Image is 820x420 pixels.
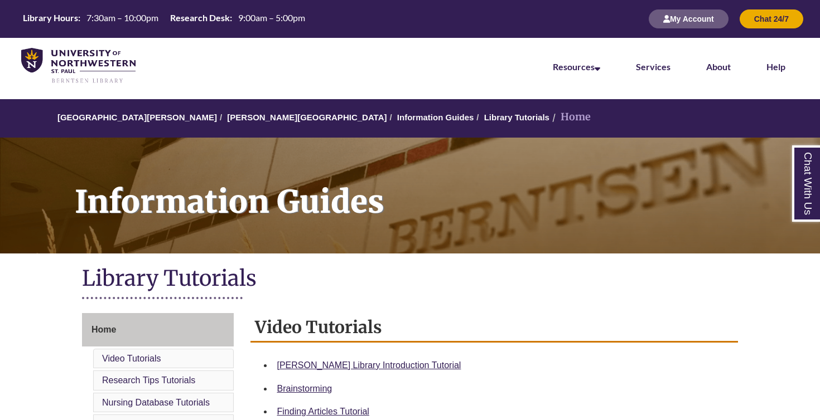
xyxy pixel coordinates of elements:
table: Hours Today [18,12,310,26]
a: Video Tutorials [102,354,161,363]
a: [PERSON_NAME][GEOGRAPHIC_DATA] [227,113,387,122]
a: Chat 24/7 [740,14,803,23]
a: Research Tips Tutorials [102,375,195,385]
button: My Account [649,9,729,28]
a: Nursing Database Tutorials [102,398,210,407]
a: Services [636,61,671,72]
th: Library Hours: [18,12,82,24]
a: About [706,61,731,72]
a: Resources [553,61,600,72]
a: Home [82,313,234,346]
a: [PERSON_NAME] Library Introduction Tutorial [277,360,461,370]
a: Hours Today [18,12,310,27]
a: Help [766,61,785,72]
li: Home [549,109,591,125]
span: 9:00am – 5:00pm [238,12,305,23]
a: Finding Articles Tutorial [277,407,369,416]
h1: Information Guides [62,138,820,239]
a: Library Tutorials [484,113,549,122]
a: [GEOGRAPHIC_DATA][PERSON_NAME] [57,113,217,122]
img: UNWSP Library Logo [21,48,136,84]
h2: Video Tutorials [250,313,739,343]
a: Brainstorming [277,384,332,393]
a: My Account [649,14,729,23]
a: Information Guides [397,113,474,122]
span: 7:30am – 10:00pm [86,12,158,23]
button: Chat 24/7 [740,9,803,28]
span: Home [91,325,116,334]
th: Research Desk: [166,12,234,24]
h1: Library Tutorials [82,265,738,294]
